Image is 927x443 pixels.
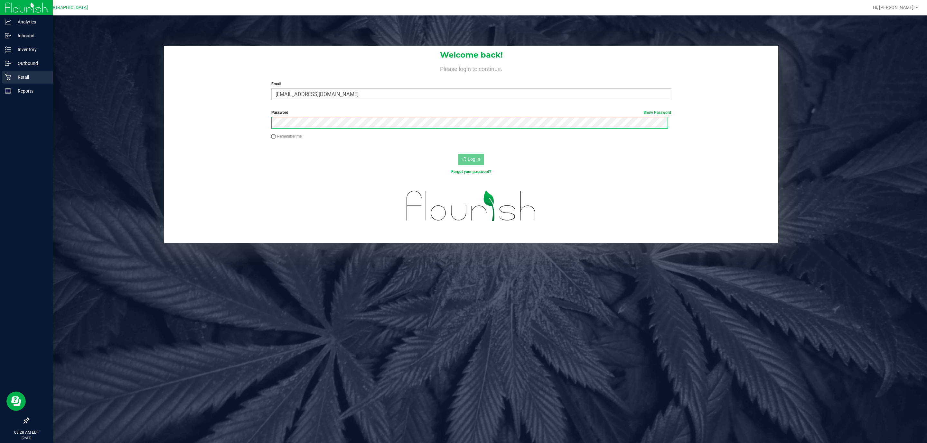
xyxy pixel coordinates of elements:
[271,110,288,115] span: Password
[643,110,671,115] a: Show Password
[451,169,491,174] a: Forgot your password?
[6,392,26,411] iframe: Resource center
[11,18,50,26] p: Analytics
[271,134,276,139] input: Remember me
[11,46,50,53] p: Inventory
[271,81,671,87] label: Email
[5,32,11,39] inline-svg: Inbound
[395,181,548,231] img: flourish_logo.svg
[5,88,11,94] inline-svg: Reports
[3,435,50,440] p: [DATE]
[5,60,11,67] inline-svg: Outbound
[458,154,484,165] button: Log In
[3,429,50,435] p: 08:28 AM EDT
[11,59,50,67] p: Outbound
[11,87,50,95] p: Reports
[271,133,302,139] label: Remember me
[44,5,88,10] span: [GEOGRAPHIC_DATA]
[5,46,11,53] inline-svg: Inventory
[11,32,50,40] p: Inbound
[5,74,11,80] inline-svg: Retail
[11,73,50,81] p: Retail
[5,19,11,25] inline-svg: Analytics
[873,5,915,10] span: Hi, [PERSON_NAME]!
[164,64,778,72] h4: Please login to continue.
[164,51,778,59] h1: Welcome back!
[468,157,480,162] span: Log In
